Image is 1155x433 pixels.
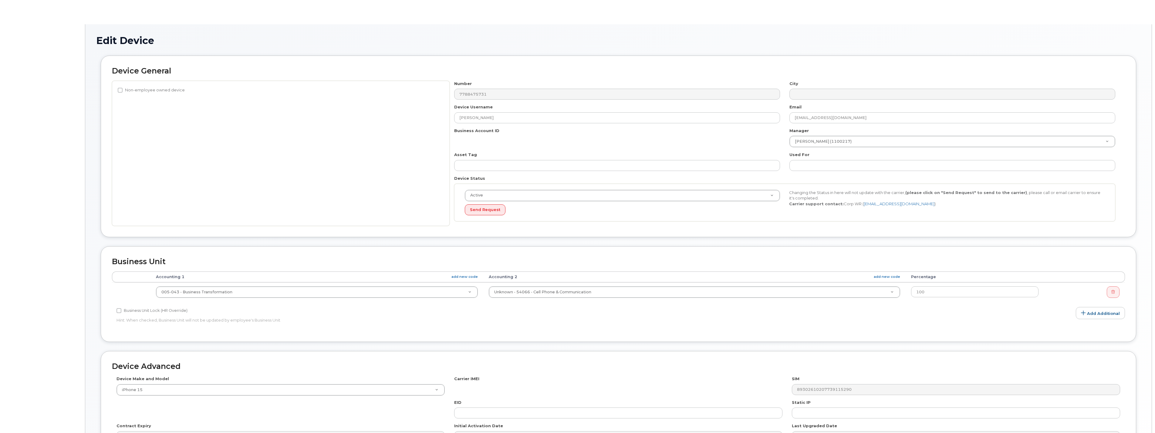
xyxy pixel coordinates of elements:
a: add new code [874,274,900,279]
strong: Carrier support contact: [789,201,844,206]
label: Used For [789,152,809,158]
label: Last Upgraded Date [792,423,837,429]
label: Asset Tag [454,152,477,158]
label: EID [454,400,461,405]
label: Business Unit Lock (HR Override) [117,307,187,314]
a: [PERSON_NAME] (1100217) [790,136,1115,147]
span: iPhone 15 [118,387,143,393]
label: Contract Expiry [117,423,151,429]
label: Initial Activation Date [454,423,503,429]
span: Unknown - 54066 - Cell Phone & Communication [494,290,591,294]
div: Changing the Status in here will not update with the carrier, , please call or email carrier to e... [785,190,1109,207]
a: [EMAIL_ADDRESS][DOMAIN_NAME] [864,201,934,206]
a: iPhone 15 [117,384,444,395]
span: 005-043 - Business Transformation [161,290,232,294]
label: Device Make and Model [117,376,169,382]
th: Accounting 1 [150,271,483,282]
h2: Device Advanced [112,362,1125,371]
label: Email [789,104,802,110]
th: Percentage [906,271,1044,282]
label: Static IP [792,400,811,405]
h2: Business Unit [112,257,1125,266]
button: Send Request [465,204,505,216]
p: Hint: When checked, Business Unit will not be updated by employee's Business Unit [117,317,782,323]
a: Active [465,190,780,201]
label: SIM [792,376,799,382]
span: [PERSON_NAME] (1100217) [791,139,852,144]
label: City [789,81,798,87]
a: add new code [451,274,478,279]
label: Device Username [454,104,493,110]
input: Non-employee owned device [118,88,123,93]
label: Carrier IMEI [454,376,479,382]
a: Add Additional [1076,307,1125,319]
label: Number [454,81,472,87]
a: 005-043 - Business Transformation [156,287,478,298]
label: Device Status [454,176,485,181]
span: Active [467,193,483,198]
label: Business Account ID [454,128,499,134]
input: Business Unit Lock (HR Override) [117,308,121,313]
strong: (please click on "Send Request" to send to the carrier) [905,190,1027,195]
label: Manager [789,128,809,134]
a: Unknown - 54066 - Cell Phone & Communication [489,287,900,298]
h2: Device General [112,67,1125,75]
th: Accounting 2 [483,271,906,282]
label: Non-employee owned device [118,87,185,94]
h1: Edit Device [96,35,1141,46]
